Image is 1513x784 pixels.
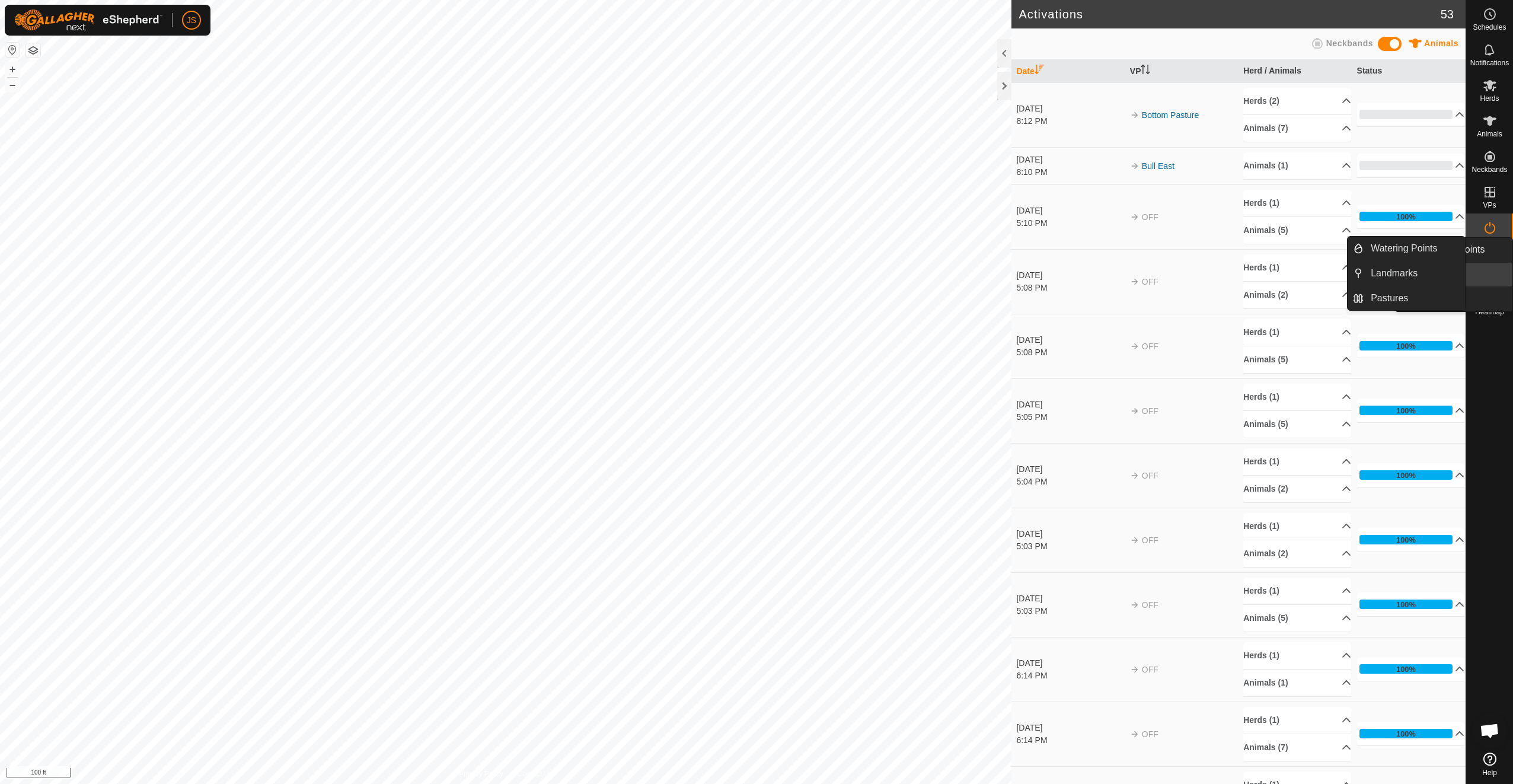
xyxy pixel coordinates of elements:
[518,769,553,779] a: Contact Us
[1142,536,1158,545] span: OFF
[1243,384,1351,410] p-accordion-header: Herds (1)
[1359,212,1453,221] div: 100%
[1016,399,1124,411] div: [DATE]
[1396,470,1416,481] div: 100%
[1243,319,1351,346] p-accordion-header: Herds (1)
[1016,346,1124,359] div: 5:08 PM
[1243,346,1351,373] p-accordion-header: Animals (5)
[5,43,20,57] button: Reset Map
[1011,60,1125,83] th: Date
[26,43,40,58] button: Map Layers
[1016,217,1124,230] div: 5:10 PM
[1364,262,1465,285] a: Landmarks
[1371,266,1418,281] span: Landmarks
[1243,540,1351,567] p-accordion-header: Animals (2)
[1130,342,1139,351] img: arrow
[1243,707,1351,734] p-accordion-header: Herds (1)
[1482,769,1497,776] span: Help
[1243,152,1351,179] p-accordion-header: Animals (1)
[1357,399,1465,422] p-accordion-header: 100%
[1357,103,1465,126] p-accordion-header: 0%
[1125,60,1239,83] th: VP
[1364,286,1465,310] a: Pastures
[1243,578,1351,604] p-accordion-header: Herds (1)
[1357,205,1465,228] p-accordion-header: 100%
[1130,161,1139,171] img: arrow
[1357,528,1465,552] p-accordion-header: 100%
[1016,657,1124,670] div: [DATE]
[1466,748,1513,781] a: Help
[1243,88,1351,114] p-accordion-header: Herds (2)
[1359,535,1453,544] div: 100%
[1243,642,1351,669] p-accordion-header: Herds (1)
[1142,471,1158,480] span: OFF
[1016,528,1124,540] div: [DATE]
[1130,277,1139,286] img: arrow
[1472,713,1508,748] div: Open chat
[1130,600,1139,610] img: arrow
[1239,60,1352,83] th: Herd / Animals
[1130,536,1139,545] img: arrow
[1359,470,1453,480] div: 100%
[1016,282,1124,294] div: 5:08 PM
[1396,405,1416,416] div: 100%
[1396,664,1416,675] div: 100%
[1016,734,1124,747] div: 6:14 PM
[1243,411,1351,438] p-accordion-header: Animals (5)
[1142,161,1174,171] a: Bull East
[1359,110,1453,119] div: 0%
[1016,670,1124,682] div: 6:14 PM
[1470,59,1509,66] span: Notifications
[1396,728,1416,740] div: 100%
[1480,95,1499,102] span: Herds
[1243,217,1351,244] p-accordion-header: Animals (5)
[1016,476,1124,488] div: 5:04 PM
[1424,39,1458,48] span: Animals
[5,78,20,92] button: –
[1243,670,1351,696] p-accordion-header: Animals (1)
[1243,476,1351,502] p-accordion-header: Animals (2)
[1243,282,1351,308] p-accordion-header: Animals (2)
[1357,463,1465,487] p-accordion-header: 100%
[1396,534,1416,546] div: 100%
[1016,592,1124,605] div: [DATE]
[1016,115,1124,128] div: 8:12 PM
[1016,269,1124,282] div: [DATE]
[1357,657,1465,681] p-accordion-header: 100%
[1371,241,1437,256] span: Watering Points
[1016,154,1124,166] div: [DATE]
[1142,665,1158,674] span: OFF
[1348,262,1465,285] li: Landmarks
[1473,24,1506,31] span: Schedules
[1243,448,1351,475] p-accordion-header: Herds (1)
[1141,66,1150,76] p-sorticon: Activate to sort
[1359,600,1453,609] div: 100%
[1130,471,1139,480] img: arrow
[187,14,196,27] span: JS
[1243,605,1351,632] p-accordion-header: Animals (5)
[1326,39,1373,48] span: Neckbands
[1130,729,1139,739] img: arrow
[1359,341,1453,350] div: 100%
[1359,161,1453,170] div: 0%
[1016,411,1124,423] div: 5:05 PM
[1130,406,1139,416] img: arrow
[1477,130,1502,138] span: Animals
[1130,110,1139,120] img: arrow
[1016,722,1124,734] div: [DATE]
[1471,166,1507,173] span: Neckbands
[1019,7,1440,21] h2: Activations
[14,9,162,31] img: Gallagher Logo
[1016,103,1124,115] div: [DATE]
[1483,202,1496,209] span: VPs
[1352,60,1466,83] th: Status
[1243,115,1351,142] p-accordion-header: Animals (7)
[1243,734,1351,761] p-accordion-header: Animals (7)
[1357,334,1465,358] p-accordion-header: 100%
[1016,166,1124,179] div: 8:10 PM
[1243,254,1351,281] p-accordion-header: Herds (1)
[1142,729,1158,739] span: OFF
[459,769,503,779] a: Privacy Policy
[1142,212,1158,222] span: OFF
[1142,342,1158,351] span: OFF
